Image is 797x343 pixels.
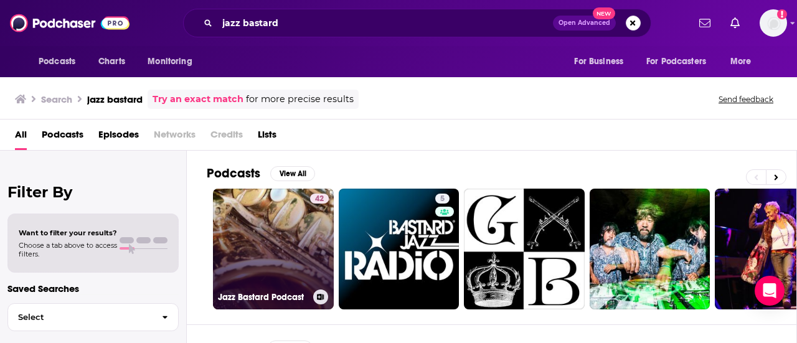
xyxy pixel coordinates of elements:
[246,92,354,106] span: for more precise results
[7,183,179,201] h2: Filter By
[19,228,117,237] span: Want to filter your results?
[777,9,787,19] svg: Add a profile image
[730,53,752,70] span: More
[139,50,208,73] button: open menu
[559,20,610,26] span: Open Advanced
[638,50,724,73] button: open menu
[760,9,787,37] button: Show profile menu
[760,9,787,37] img: User Profile
[87,93,143,105] h3: jazz bastard
[154,125,196,150] span: Networks
[270,166,315,181] button: View All
[217,13,553,33] input: Search podcasts, credits, & more...
[39,53,75,70] span: Podcasts
[213,189,334,309] a: 42Jazz Bastard Podcast
[258,125,276,150] a: Lists
[574,53,623,70] span: For Business
[148,53,192,70] span: Monitoring
[760,9,787,37] span: Logged in as mdekoning
[8,313,152,321] span: Select
[755,276,785,306] div: Open Intercom Messenger
[7,283,179,294] p: Saved Searches
[218,292,308,303] h3: Jazz Bastard Podcast
[694,12,715,34] a: Show notifications dropdown
[19,241,117,258] span: Choose a tab above to access filters.
[7,303,179,331] button: Select
[715,94,777,105] button: Send feedback
[207,166,315,181] a: PodcastsView All
[98,125,139,150] a: Episodes
[183,9,651,37] div: Search podcasts, credits, & more...
[41,93,72,105] h3: Search
[646,53,706,70] span: For Podcasters
[15,125,27,150] a: All
[339,189,460,309] a: 5
[593,7,615,19] span: New
[207,166,260,181] h2: Podcasts
[210,125,243,150] span: Credits
[440,193,445,205] span: 5
[90,50,133,73] a: Charts
[42,125,83,150] a: Podcasts
[98,53,125,70] span: Charts
[725,12,745,34] a: Show notifications dropdown
[10,11,130,35] img: Podchaser - Follow, Share and Rate Podcasts
[553,16,616,31] button: Open AdvancedNew
[30,50,92,73] button: open menu
[153,92,243,106] a: Try an exact match
[315,193,324,205] span: 42
[310,194,329,204] a: 42
[435,194,450,204] a: 5
[565,50,639,73] button: open menu
[722,50,767,73] button: open menu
